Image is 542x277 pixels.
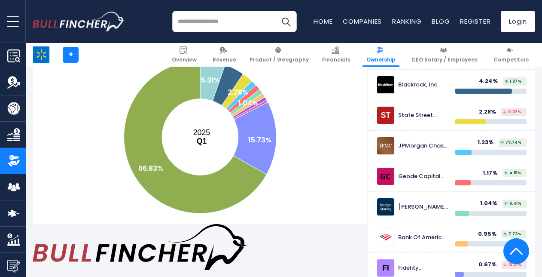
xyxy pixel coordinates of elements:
[501,11,535,32] a: Login
[138,163,163,173] text: 66.83%
[322,56,350,63] span: Financials
[478,231,502,238] div: 0.95%
[398,112,448,119] div: State Street Corp
[7,154,20,167] img: Ownership
[314,17,332,26] a: Home
[479,108,501,116] div: 2.28%
[432,17,450,26] a: Blog
[362,43,399,67] a: Ownership
[275,11,297,32] button: Search
[478,139,499,146] div: 1.23%
[483,169,502,177] div: 1.17%
[398,203,448,211] div: [PERSON_NAME] [PERSON_NAME]
[490,43,533,67] a: Competitors
[408,43,481,67] a: CEO Salary / Employees
[398,173,448,180] div: Geode Capital Management, LLC
[500,141,521,145] span: 79.74%
[398,81,448,89] div: Blackrock, Inc
[398,265,448,272] div: Fidelity Investments (FMR)
[480,200,502,207] div: 1.04%
[238,98,258,108] text: 1.04%
[197,137,207,145] tspan: Q1
[366,56,396,63] span: Ownership
[478,261,502,268] div: 0.67%
[479,78,503,85] div: 4.24%
[246,43,313,67] a: Product / Geography
[248,135,271,145] text: 15.73%
[392,17,421,26] a: Ranking
[398,142,448,150] div: JPMorgan Chase & CO
[493,56,529,63] span: Competitors
[250,56,309,63] span: Product / Geography
[411,56,478,63] span: CEO Salary / Employees
[505,80,521,83] span: 1.27%
[213,56,236,63] span: Revenue
[209,43,240,67] a: Revenue
[503,110,521,114] span: 0.37%
[193,128,210,145] text: 2025
[398,234,448,241] div: Bank Of America Corp /de
[33,46,49,63] img: WMT logo
[503,232,521,236] span: 7.73%
[504,171,521,175] span: 4.15%
[504,202,521,206] span: 6.41%
[201,75,220,85] text: 5.31%
[33,12,125,31] img: bullfincher logo
[63,47,79,63] a: +
[343,17,382,26] a: Companies
[318,43,354,67] a: Financials
[503,263,521,267] span: 13.31%
[33,12,125,31] a: Go to homepage
[460,17,490,26] a: Register
[168,43,201,67] a: Overview
[228,87,248,97] text: 2.28%
[172,56,197,63] span: Overview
